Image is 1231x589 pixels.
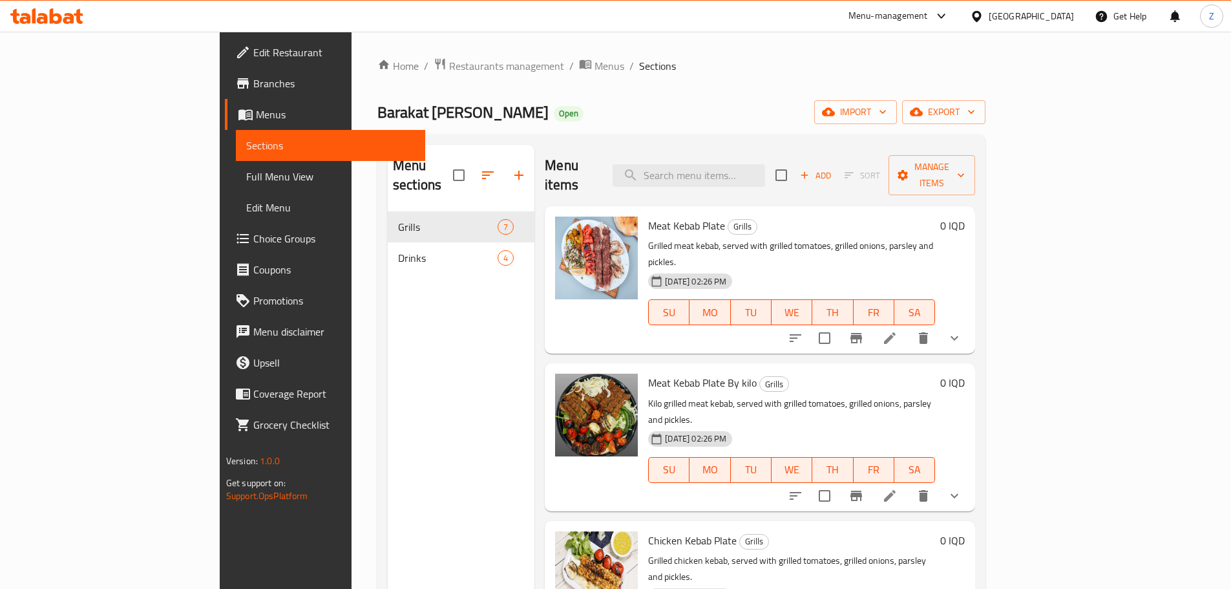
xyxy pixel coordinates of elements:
button: SU [648,299,689,325]
h6: 0 IQD [940,531,965,550]
span: 4 [498,252,513,264]
button: import [814,100,897,124]
span: Full Menu View [246,169,415,184]
li: / [569,58,574,74]
button: delete [908,323,939,354]
button: Add section [503,160,534,191]
span: export [912,104,975,120]
span: Get support on: [226,475,286,491]
button: TH [812,457,853,483]
a: Upsell [225,347,425,378]
span: Coverage Report [253,386,415,402]
span: Select to update [811,325,838,352]
button: TU [731,457,772,483]
li: / [424,58,428,74]
span: SU [654,460,684,479]
a: Menus [225,99,425,130]
span: FR [859,460,889,479]
h2: Menu items [545,156,597,195]
button: WE [772,299,812,325]
span: Version: [226,453,258,469]
span: [DATE] 02:26 PM [660,275,731,288]
button: SA [894,299,935,325]
span: Upsell [253,355,415,370]
span: TH [817,303,848,322]
a: Full Menu View [236,161,425,192]
div: Drinks4 [388,242,534,273]
a: Branches [225,68,425,99]
span: Add item [795,166,836,186]
div: Grills [739,534,769,550]
span: import [825,104,887,120]
span: Grills [398,219,498,235]
span: Sections [246,138,415,153]
span: Choice Groups [253,231,415,246]
span: Edit Menu [246,200,415,215]
span: Manage items [899,159,965,191]
button: delete [908,480,939,511]
span: Sort sections [472,160,503,191]
a: Choice Groups [225,223,425,254]
a: Menus [579,58,624,74]
span: Open [554,108,584,119]
span: MO [695,460,725,479]
div: Grills [759,376,789,392]
span: Grills [760,377,788,392]
a: Support.OpsPlatform [226,487,308,504]
button: SU [648,457,689,483]
h6: 0 IQD [940,374,965,392]
button: FR [854,299,894,325]
img: Meat Kebab Plate [555,217,638,299]
span: Menus [256,107,415,122]
button: TH [812,299,853,325]
svg: Show Choices [947,488,962,504]
span: Select to update [811,482,838,509]
nav: Menu sections [388,206,534,279]
li: / [629,58,634,74]
span: Menu disclaimer [253,324,415,339]
span: Select section [768,162,795,189]
span: TU [736,303,766,322]
span: Grills [740,534,768,549]
button: sort-choices [780,480,811,511]
div: Grills [728,219,757,235]
button: MO [689,457,730,483]
span: MO [695,303,725,322]
span: WE [777,460,807,479]
nav: breadcrumb [377,58,985,74]
span: TH [817,460,848,479]
span: Coupons [253,262,415,277]
span: Sections [639,58,676,74]
button: FR [854,457,894,483]
span: FR [859,303,889,322]
input: search [613,164,765,187]
a: Sections [236,130,425,161]
span: Promotions [253,293,415,308]
span: Meat Kebab Plate By kilo [648,373,757,392]
span: Z [1209,9,1214,23]
button: TU [731,299,772,325]
span: Meat Kebab Plate [648,216,725,235]
button: sort-choices [780,323,811,354]
span: TU [736,460,766,479]
a: Restaurants management [434,58,564,74]
button: Branch-specific-item [841,323,872,354]
span: Grills [728,219,757,234]
span: Add [798,168,833,183]
span: Menus [594,58,624,74]
svg: Show Choices [947,330,962,346]
span: Restaurants management [449,58,564,74]
a: Edit Restaurant [225,37,425,68]
a: Coupons [225,254,425,285]
span: SU [654,303,684,322]
div: items [498,250,514,266]
a: Menu disclaimer [225,316,425,347]
span: 7 [498,221,513,233]
p: Grilled meat kebab, served with grilled tomatoes, grilled onions, parsley and pickles. [648,238,935,270]
span: Branches [253,76,415,91]
div: items [498,219,514,235]
a: Promotions [225,285,425,316]
button: SA [894,457,935,483]
div: Drinks [398,250,498,266]
a: Edit Menu [236,192,425,223]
